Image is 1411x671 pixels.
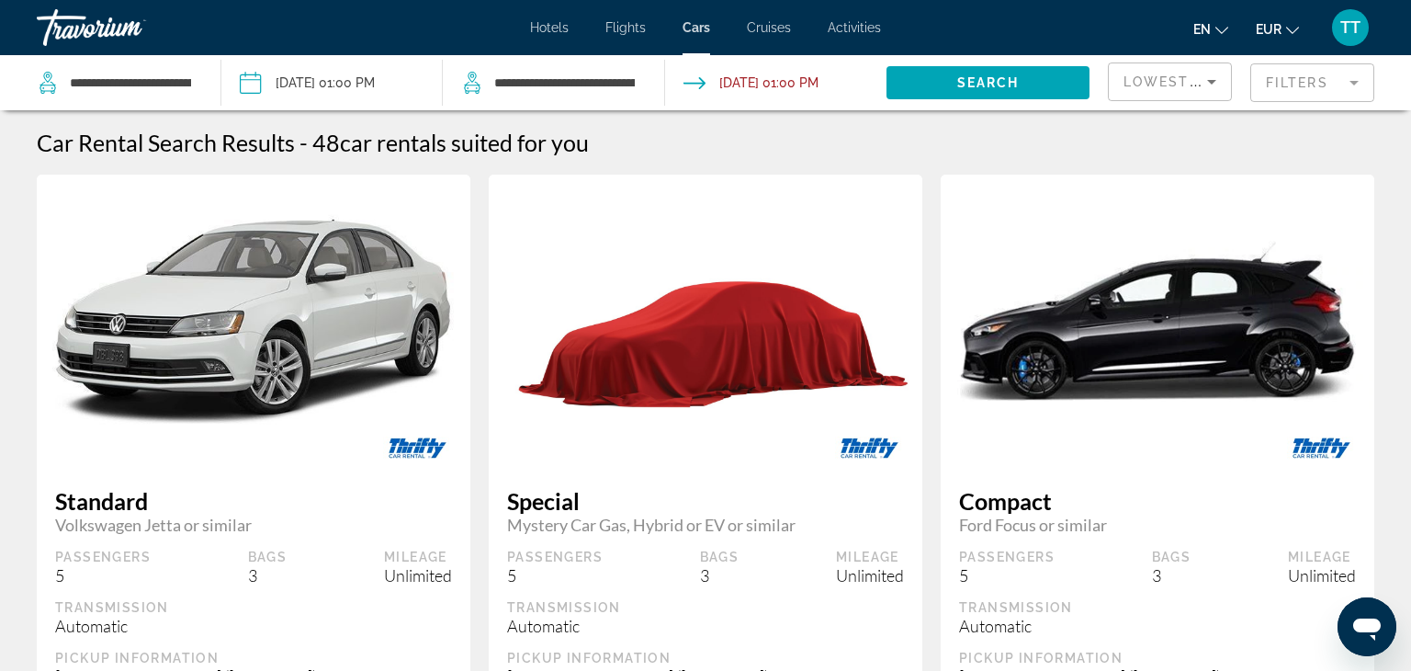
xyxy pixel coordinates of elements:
[1338,597,1396,656] iframe: Bouton de lancement de la fenêtre de messagerie
[817,427,922,469] img: THRIFTY
[605,20,646,35] a: Flights
[312,129,589,156] h2: 48
[507,616,904,636] div: Automatic
[1256,22,1281,37] span: EUR
[1288,565,1356,586] div: Unlimited
[340,129,589,156] span: car rentals suited for you
[1152,549,1191,565] div: Bags
[37,129,295,156] h1: Car Rental Search Results
[1123,71,1216,93] mat-select: Sort by
[1123,74,1241,89] span: Lowest Price
[384,565,452,586] div: Unlimited
[959,487,1356,515] span: Compact
[248,565,288,586] div: 3
[747,20,791,35] a: Cruises
[959,515,1356,535] span: Ford Focus or similar
[941,234,1374,409] img: primary.png
[1326,8,1374,47] button: User Menu
[1152,565,1191,586] div: 3
[55,650,452,666] div: Pickup Information
[507,549,603,565] div: Passengers
[507,565,603,586] div: 5
[365,427,470,469] img: THRIFTY
[240,55,375,110] button: Pickup date: Sep 27, 2025 01:00 PM
[37,4,220,51] a: Travorium
[683,55,818,110] button: Drop-off date: Oct 05, 2025 01:00 PM
[55,599,452,616] div: Transmission
[959,616,1356,636] div: Automatic
[37,210,470,433] img: primary.png
[507,650,904,666] div: Pickup Information
[507,599,904,616] div: Transmission
[959,599,1356,616] div: Transmission
[55,549,151,565] div: Passengers
[530,20,569,35] a: Hotels
[836,565,904,586] div: Unlimited
[886,66,1089,99] button: Search
[507,487,904,515] span: Special
[683,20,710,35] a: Cars
[299,129,308,156] span: -
[489,199,922,444] img: primary.png
[1193,22,1211,37] span: en
[1193,16,1228,42] button: Change language
[55,515,452,535] span: Volkswagen Jetta or similar
[1269,427,1374,469] img: THRIFTY
[1250,63,1374,103] button: Filter
[957,75,1020,90] span: Search
[959,650,1356,666] div: Pickup Information
[836,549,904,565] div: Mileage
[384,549,452,565] div: Mileage
[959,565,1055,586] div: 5
[828,20,881,35] a: Activities
[55,616,452,636] div: Automatic
[700,549,739,565] div: Bags
[1256,16,1299,42] button: Change currency
[1340,18,1360,37] span: TT
[507,515,904,535] span: Mystery Car Gas, Hybrid or EV or similar
[700,565,739,586] div: 3
[1288,549,1356,565] div: Mileage
[55,487,452,515] span: Standard
[248,549,288,565] div: Bags
[959,549,1055,565] div: Passengers
[55,565,151,586] div: 5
